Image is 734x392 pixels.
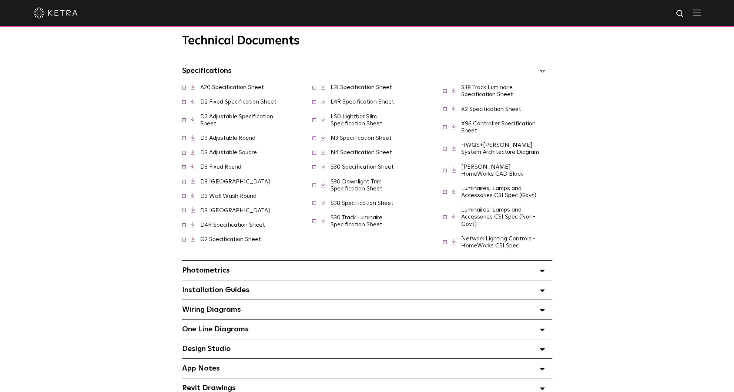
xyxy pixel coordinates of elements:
a: X2 Specification Sheet [461,106,521,112]
a: S30 Specification Sheet [331,164,394,170]
a: D3 Wall Wash Round [200,193,257,199]
span: Wiring Diagrams [182,306,241,313]
a: L3I Specification Sheet [331,84,392,90]
a: S38 Track Luminaire Specification Sheet [461,84,513,97]
a: D2 Adjustable Specification Sheet [200,114,273,126]
a: N4 Specification Sheet [331,149,392,155]
span: Design Studio [182,345,231,352]
a: S38 Specification Sheet [331,200,393,206]
span: Specifications [182,67,232,74]
a: D3 [GEOGRAPHIC_DATA] [200,207,270,213]
span: Revit Drawings [182,384,236,392]
a: X96 Controller Specification Sheet [461,121,536,134]
a: D4R Specification Sheet [200,222,265,228]
a: LS0 Lightbar Slim Specification Sheet [331,114,382,126]
a: N3 Specification Sheet [331,135,392,141]
a: Luminaires, Lamps and Accessories CSI Spec (Non-Govt) [461,207,535,227]
img: Hamburger%20Nav.svg [693,9,701,16]
a: [PERSON_NAME] HomeWorks CAD Block [461,164,523,177]
a: D2 Fixed Specification Sheet [200,99,276,105]
a: G2 Specification Sheet [200,236,261,242]
a: S30 Downlight Trim Specification Sheet [331,179,382,192]
span: One Line Diagrams [182,325,249,333]
a: D3 Adjustable Square [200,149,257,155]
span: Photometrics [182,267,230,274]
img: ketra-logo-2019-white [33,7,78,18]
a: D3 Adjustable Round [200,135,255,141]
a: A20 Specification Sheet [200,84,264,90]
a: L4R Specification Sheet [331,99,394,105]
a: HWQS+[PERSON_NAME] System Architecture Diagram [461,142,539,155]
h3: Technical Documents [182,34,552,48]
span: Installation Guides [182,286,249,294]
a: D3 Fixed Round [200,164,241,170]
a: S30 Track Luminaire Specification Sheet [331,214,382,227]
a: Network Lighting Controls - HomeWorks CSI Spec [461,236,536,249]
img: search icon [676,9,685,18]
a: Luminaires, Lamps and Accessories CSI Spec (Govt) [461,185,536,198]
a: D3 [GEOGRAPHIC_DATA] [200,179,270,185]
span: App Notes [182,365,220,372]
